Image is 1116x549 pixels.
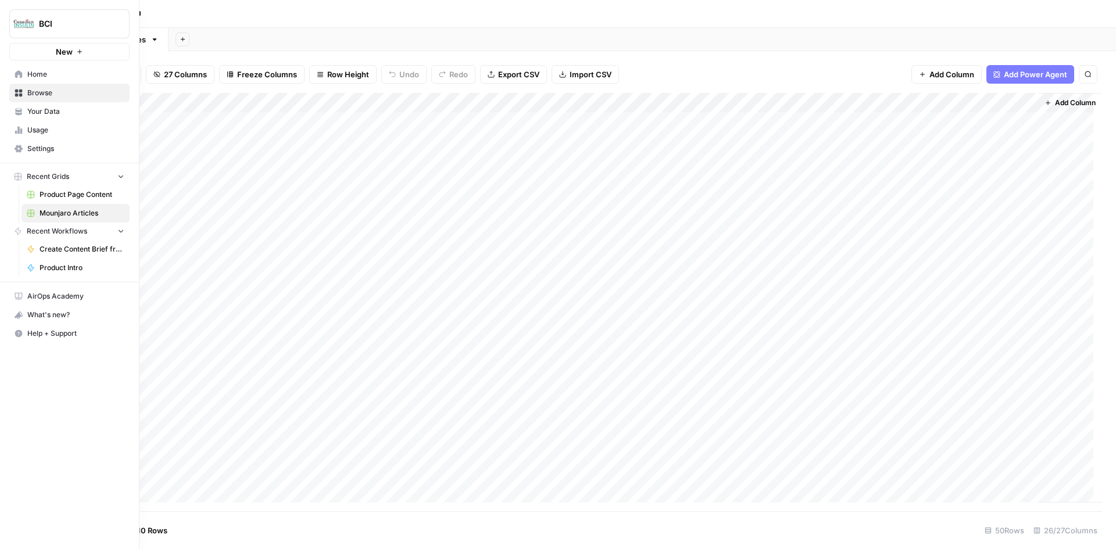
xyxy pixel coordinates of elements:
[27,106,124,117] span: Your Data
[27,69,124,80] span: Home
[10,306,129,324] div: What's new?
[9,102,130,121] a: Your Data
[27,171,69,182] span: Recent Grids
[40,189,124,200] span: Product Page Content
[40,208,124,218] span: Mounjaro Articles
[146,65,214,84] button: 27 Columns
[480,65,547,84] button: Export CSV
[9,168,130,185] button: Recent Grids
[27,291,124,302] span: AirOps Academy
[431,65,475,84] button: Redo
[22,204,130,223] a: Mounjaro Articles
[9,306,130,324] button: What's new?
[1055,98,1096,108] span: Add Column
[449,69,468,80] span: Redo
[381,65,427,84] button: Undo
[498,69,539,80] span: Export CSV
[1040,95,1100,110] button: Add Column
[27,88,124,98] span: Browse
[9,84,130,102] a: Browse
[9,287,130,306] a: AirOps Academy
[911,65,982,84] button: Add Column
[9,223,130,240] button: Recent Workflows
[929,69,974,80] span: Add Column
[9,65,130,84] a: Home
[237,69,297,80] span: Freeze Columns
[27,226,87,236] span: Recent Workflows
[1004,69,1067,80] span: Add Power Agent
[980,521,1029,540] div: 50 Rows
[121,525,167,536] span: Add 10 Rows
[56,46,73,58] span: New
[986,65,1074,84] button: Add Power Agent
[219,65,305,84] button: Freeze Columns
[9,121,130,139] a: Usage
[327,69,369,80] span: Row Height
[13,13,34,34] img: BCI Logo
[399,69,419,80] span: Undo
[40,263,124,273] span: Product Intro
[570,69,611,80] span: Import CSV
[309,65,377,84] button: Row Height
[9,43,130,60] button: New
[9,139,130,158] a: Settings
[164,69,207,80] span: 27 Columns
[22,185,130,204] a: Product Page Content
[39,18,109,30] span: BCI
[22,240,130,259] a: Create Content Brief from Keyword - Mounjaro
[1029,521,1102,540] div: 26/27 Columns
[27,328,124,339] span: Help + Support
[552,65,619,84] button: Import CSV
[22,259,130,277] a: Product Intro
[27,125,124,135] span: Usage
[27,143,124,154] span: Settings
[9,324,130,343] button: Help + Support
[40,244,124,254] span: Create Content Brief from Keyword - Mounjaro
[9,9,130,38] button: Workspace: BCI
